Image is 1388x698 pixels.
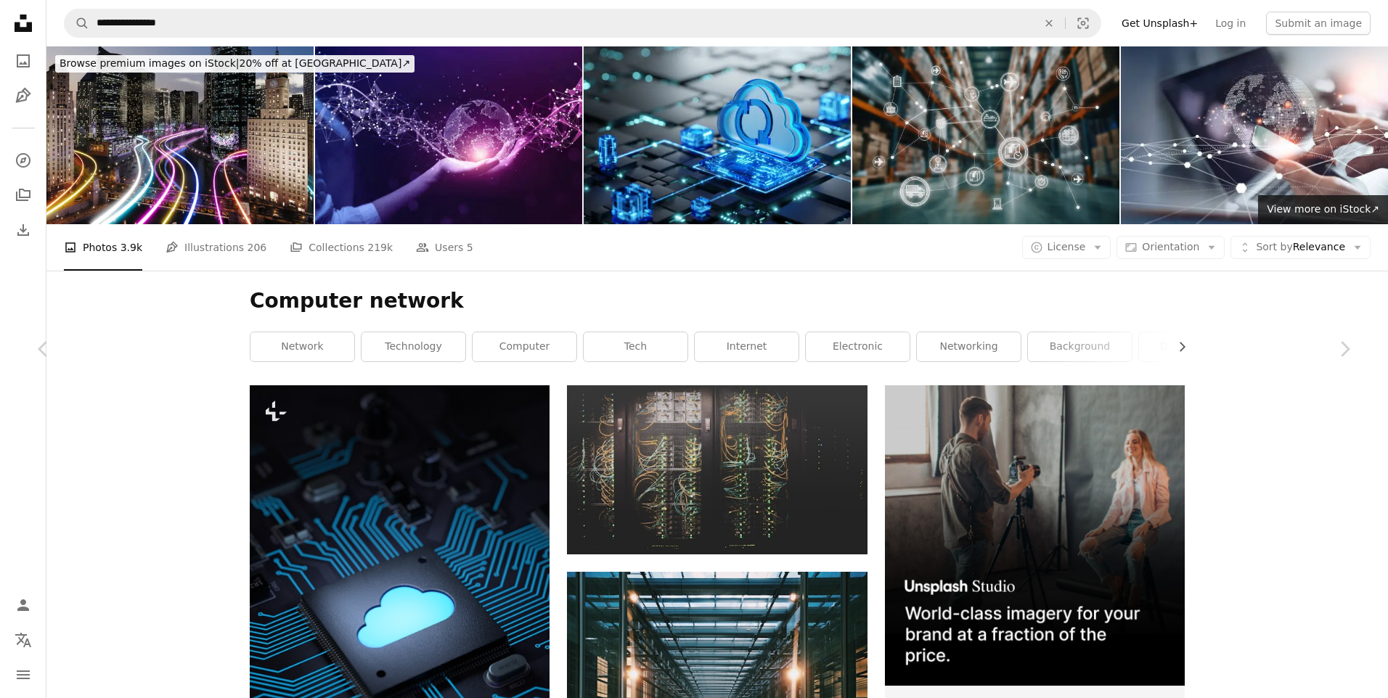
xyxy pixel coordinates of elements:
span: View more on iStock ↗ [1267,203,1379,215]
button: Visual search [1066,9,1101,37]
button: Submit an image [1266,12,1371,35]
button: Sort byRelevance [1230,236,1371,259]
span: 219k [367,239,393,255]
a: technology [362,332,465,361]
a: Explore [9,146,38,175]
button: scroll list to the right [1169,332,1185,361]
span: Orientation [1142,241,1199,252]
a: electronic [806,332,910,361]
span: 5 [467,239,473,255]
a: View more on iStock↗ [1258,195,1388,224]
img: Digital technology, internet network connection, big data, digital marketing IoT internet of thin... [1121,46,1388,224]
a: Collections 219k [290,224,393,271]
button: Language [9,625,38,654]
span: 206 [248,239,267,255]
a: computer [473,332,576,361]
a: Browse premium images on iStock|20% off at [GEOGRAPHIC_DATA]↗ [46,46,423,81]
img: file-1715651741414-859baba4300dimage [885,385,1185,685]
button: Menu [9,660,38,689]
button: Orientation [1116,236,1225,259]
button: Search Unsplash [65,9,89,37]
img: Smart city with glowing light trails [46,46,314,224]
img: Digital Logistics and Supply Chain Network Icons Over Warehouse Background [852,46,1119,224]
span: Browse premium images on iStock | [60,57,239,69]
span: 20% off at [GEOGRAPHIC_DATA] ↗ [60,57,410,69]
a: Log in / Sign up [9,591,38,620]
a: Photos [9,46,38,75]
a: Log in [1207,12,1254,35]
a: internet [695,332,799,361]
a: tech [584,332,687,361]
a: Users 5 [416,224,473,271]
a: Cloud computing and network security concept, 3d rendering,conceptual image. [250,618,550,631]
span: License [1048,241,1086,252]
button: License [1022,236,1111,259]
a: Collections [9,181,38,210]
img: cable network [567,385,867,554]
a: network [250,332,354,361]
img: Cloud storage concept and cloud computing concept. Digital technology background with Cloud 3D icon [584,46,851,224]
a: Download History [9,215,38,245]
a: Illustrations [9,81,38,110]
a: data center [1139,332,1243,361]
span: Sort by [1256,241,1292,252]
form: Find visuals sitewide [64,9,1101,38]
img: Metaverse Technology.Next generation technology.Global networking connection,science, innovation ... [315,46,582,224]
span: Relevance [1256,240,1345,255]
a: cable network [567,463,867,476]
a: Illustrations 206 [166,224,266,271]
a: Next [1301,279,1388,419]
a: background [1028,332,1132,361]
a: Get Unsplash+ [1113,12,1207,35]
button: Clear [1033,9,1065,37]
a: networking [917,332,1021,361]
h1: Computer network [250,288,1185,314]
